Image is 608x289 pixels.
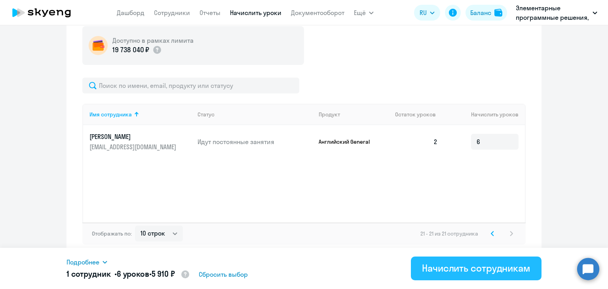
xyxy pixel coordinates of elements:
[230,9,281,17] a: Начислить уроки
[291,9,344,17] a: Документооборот
[465,5,507,21] button: Балансbalance
[152,269,175,279] span: 5 910 ₽
[89,143,178,151] p: [EMAIL_ADDRESS][DOMAIN_NAME]
[198,137,312,146] p: Идут постоянные занятия
[199,9,220,17] a: Отчеты
[117,9,144,17] a: Дашборд
[411,257,541,280] button: Начислить сотрудникам
[389,125,444,158] td: 2
[420,230,478,237] span: 21 - 21 из 21 сотрудника
[66,268,190,280] h5: 1 сотрудник • •
[319,138,378,145] p: Английский General
[89,111,191,118] div: Имя сотрудника
[395,111,436,118] span: Остаток уроков
[395,111,444,118] div: Остаток уроков
[470,8,491,17] div: Баланс
[420,8,427,17] span: RU
[66,257,99,267] span: Подробнее
[89,36,108,55] img: wallet-circle.png
[319,111,340,118] div: Продукт
[198,111,312,118] div: Статус
[82,78,299,93] input: Поиск по имени, email, продукту или статусу
[414,5,440,21] button: RU
[354,8,366,17] span: Ещё
[92,230,132,237] span: Отображать по:
[444,104,525,125] th: Начислить уроков
[199,270,248,279] span: Сбросить выбор
[89,111,132,118] div: Имя сотрудника
[89,132,178,141] p: [PERSON_NAME]
[89,132,191,151] a: [PERSON_NAME][EMAIL_ADDRESS][DOMAIN_NAME]
[154,9,190,17] a: Сотрудники
[112,36,194,45] h5: Доступно в рамках лимита
[319,111,389,118] div: Продукт
[117,269,149,279] span: 6 уроков
[112,45,149,55] p: 19 738 040 ₽
[422,262,530,274] div: Начислить сотрудникам
[516,3,589,22] p: Элементарные программные решения, ЭЛЕМЕНТАРНЫЕ ПРОГРАММНЫЕ РЕШЕНИЯ, ООО
[198,111,215,118] div: Статус
[494,9,502,17] img: balance
[512,3,601,22] button: Элементарные программные решения, ЭЛЕМЕНТАРНЫЕ ПРОГРАММНЫЕ РЕШЕНИЯ, ООО
[354,5,374,21] button: Ещё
